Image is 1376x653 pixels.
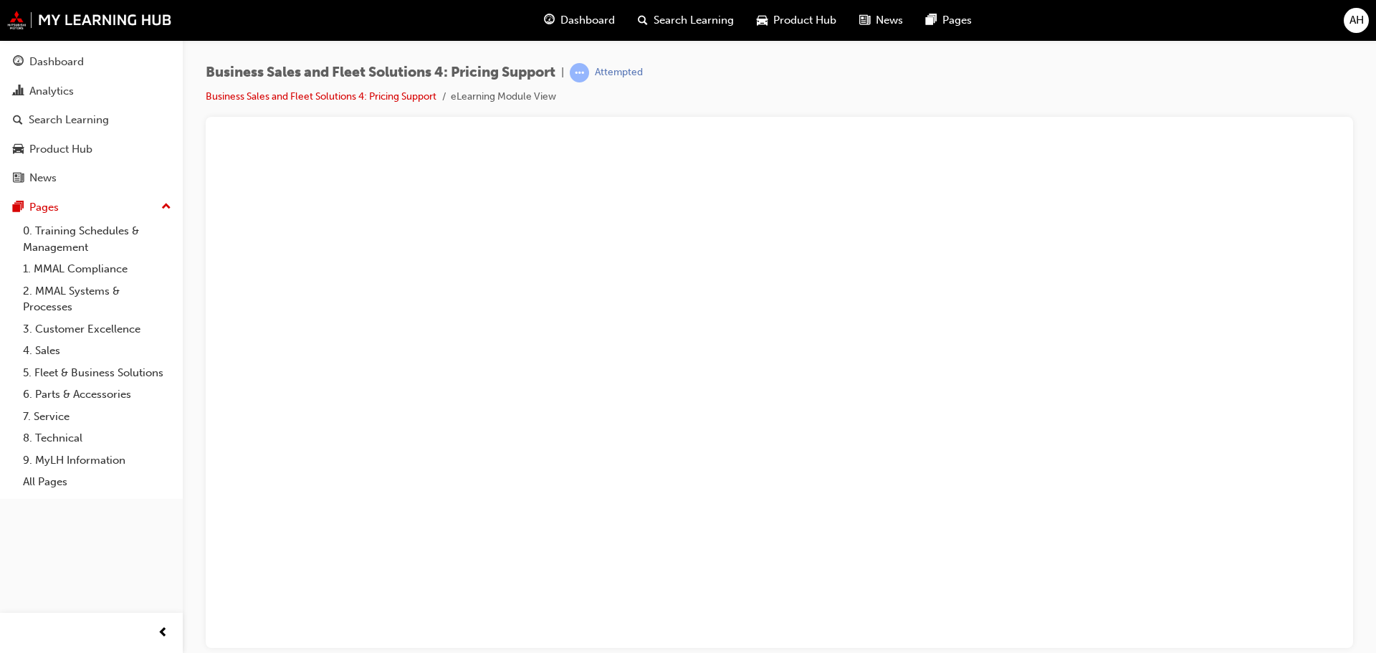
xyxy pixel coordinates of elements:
a: 1. MMAL Compliance [17,258,177,280]
span: prev-icon [158,624,168,642]
a: 8. Technical [17,427,177,449]
a: News [6,165,177,191]
a: 5. Fleet & Business Solutions [17,362,177,384]
a: guage-iconDashboard [532,6,626,35]
span: guage-icon [544,11,555,29]
a: Dashboard [6,49,177,75]
a: 0. Training Schedules & Management [17,220,177,258]
span: chart-icon [13,85,24,98]
a: Business Sales and Fleet Solutions 4: Pricing Support [206,90,436,103]
span: Business Sales and Fleet Solutions 4: Pricing Support [206,65,555,81]
a: 7. Service [17,406,177,428]
a: 2. MMAL Systems & Processes [17,280,177,318]
a: All Pages [17,471,177,493]
a: 6. Parts & Accessories [17,383,177,406]
span: Product Hub [773,12,836,29]
div: Dashboard [29,54,84,70]
span: Search Learning [654,12,734,29]
li: eLearning Module View [451,89,556,105]
a: pages-iconPages [914,6,983,35]
button: Pages [6,194,177,221]
div: Analytics [29,83,74,100]
a: Search Learning [6,107,177,133]
img: mmal [7,11,172,29]
span: pages-icon [926,11,937,29]
button: AH [1344,8,1369,33]
div: Pages [29,199,59,216]
span: pages-icon [13,201,24,214]
span: AH [1349,12,1364,29]
span: Dashboard [560,12,615,29]
a: news-iconNews [848,6,914,35]
a: search-iconSearch Learning [626,6,745,35]
a: 3. Customer Excellence [17,318,177,340]
a: Analytics [6,78,177,105]
div: Search Learning [29,112,109,128]
a: 4. Sales [17,340,177,362]
span: search-icon [638,11,648,29]
span: guage-icon [13,56,24,69]
span: | [561,65,564,81]
span: News [876,12,903,29]
a: Product Hub [6,136,177,163]
span: news-icon [859,11,870,29]
span: up-icon [161,198,171,216]
a: 9. MyLH Information [17,449,177,472]
button: DashboardAnalyticsSearch LearningProduct HubNews [6,46,177,194]
a: car-iconProduct Hub [745,6,848,35]
div: Attempted [595,66,643,80]
div: Product Hub [29,141,92,158]
span: learningRecordVerb_ATTEMPT-icon [570,63,589,82]
span: Pages [942,12,972,29]
span: car-icon [757,11,768,29]
span: news-icon [13,172,24,185]
div: News [29,170,57,186]
span: search-icon [13,114,23,127]
span: car-icon [13,143,24,156]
